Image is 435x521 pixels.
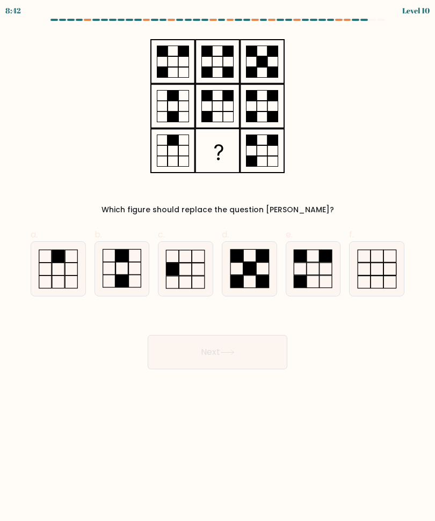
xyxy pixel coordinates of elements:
[402,5,430,16] div: Level 10
[349,228,354,241] span: f.
[31,228,38,241] span: a.
[5,5,21,16] div: 8:42
[148,335,287,369] button: Next
[37,204,398,215] div: Which figure should replace the question [PERSON_NAME]?
[222,228,229,241] span: d.
[95,228,102,241] span: b.
[286,228,293,241] span: e.
[158,228,165,241] span: c.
